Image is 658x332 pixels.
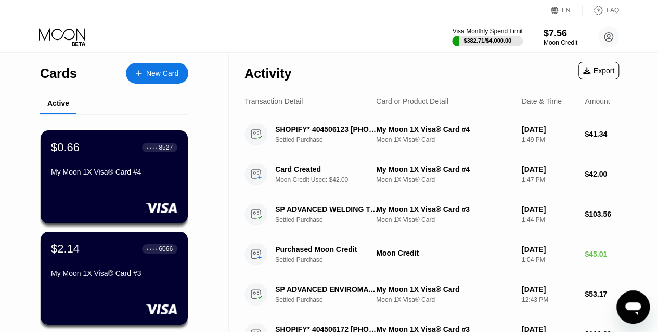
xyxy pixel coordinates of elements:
div: [DATE] [522,245,576,254]
div: ● ● ● ● [147,146,157,149]
div: My Moon 1X Visa® Card #4 [376,165,513,174]
div: Card CreatedMoon Credit Used: $42.00My Moon 1X Visa® Card #4Moon 1X Visa® Card[DATE]1:47 PM$42.00 [244,154,619,194]
div: Date & Time [522,97,562,105]
div: My Moon 1X Visa® Card #4 [376,125,513,134]
div: Moon Credit [544,39,577,46]
div: 1:04 PM [522,256,576,263]
div: My Moon 1X Visa® Card [376,285,513,294]
div: 1:47 PM [522,176,576,183]
div: 12:43 PM [522,296,576,303]
div: SP ADVANCED ENVIROMATI [PHONE_NUMBER] USSettled PurchaseMy Moon 1X Visa® CardMoon 1X Visa® Card[D... [244,274,619,314]
div: My Moon 1X Visa® Card #3 [376,205,513,214]
div: 1:44 PM [522,216,576,223]
div: 1:49 PM [522,136,576,143]
div: My Moon 1X Visa® Card #4 [51,168,177,176]
div: $2.14 [51,242,80,256]
div: Moon Credit [376,249,513,257]
div: [DATE] [522,165,576,174]
div: Settled Purchase [275,296,386,303]
div: Moon 1X Visa® Card [376,216,513,223]
div: SP ADVANCED WELDING TE [PHONE_NUMBER] US [275,205,379,214]
div: Card Created [275,165,379,174]
div: Purchased Moon Credit [275,245,379,254]
div: Amount [585,97,610,105]
div: SHOPIFY* 404506123 [PHONE_NUMBER] US [275,125,379,134]
div: 6066 [159,245,173,253]
div: Visa Monthly Spend Limit [452,28,522,35]
div: $7.56 [544,28,577,39]
div: Active [47,99,69,108]
div: $2.14● ● ● ●6066My Moon 1X Visa® Card #3 [41,232,188,325]
div: $103.56 [585,210,619,218]
div: SHOPIFY* 404506123 [PHONE_NUMBER] USSettled PurchaseMy Moon 1X Visa® Card #4Moon 1X Visa® Card[DA... [244,114,619,154]
div: New Card [146,69,178,78]
div: Visa Monthly Spend Limit$382.71/$4,000.00 [452,28,522,46]
div: Activity [244,66,291,81]
div: EN [551,5,583,16]
iframe: Button to launch messaging window, conversation in progress [616,290,650,324]
div: Cards [40,66,77,81]
div: Moon 1X Visa® Card [376,296,513,303]
div: $45.01 [585,250,619,258]
div: $7.56Moon Credit [544,28,577,46]
div: $41.34 [585,130,619,138]
div: New Card [126,63,188,84]
div: Card or Product Detail [376,97,448,105]
div: FAQ [583,5,619,16]
div: Moon Credit Used: $42.00 [275,176,386,183]
div: Export [578,62,619,79]
div: ● ● ● ● [147,247,157,250]
div: Settled Purchase [275,216,386,223]
div: Settled Purchase [275,256,386,263]
div: [DATE] [522,205,576,214]
div: $53.17 [585,290,619,298]
div: Settled Purchase [275,136,386,143]
div: [DATE] [522,125,576,134]
div: Transaction Detail [244,97,303,105]
div: $0.66 [51,141,80,154]
div: $42.00 [585,170,619,178]
div: Purchased Moon CreditSettled PurchaseMoon Credit[DATE]1:04 PM$45.01 [244,234,619,274]
div: Moon 1X Visa® Card [376,136,513,143]
div: SP ADVANCED ENVIROMATI [PHONE_NUMBER] US [275,285,379,294]
div: $0.66● ● ● ●8527My Moon 1X Visa® Card #4 [41,130,188,223]
div: $382.71 / $4,000.00 [463,37,511,44]
div: Export [583,67,614,75]
div: [DATE] [522,285,576,294]
div: EN [562,7,571,14]
div: SP ADVANCED WELDING TE [PHONE_NUMBER] USSettled PurchaseMy Moon 1X Visa® Card #3Moon 1X Visa® Car... [244,194,619,234]
div: 8527 [159,144,173,151]
div: Moon 1X Visa® Card [376,176,513,183]
div: My Moon 1X Visa® Card #3 [51,269,177,277]
div: FAQ [607,7,619,14]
